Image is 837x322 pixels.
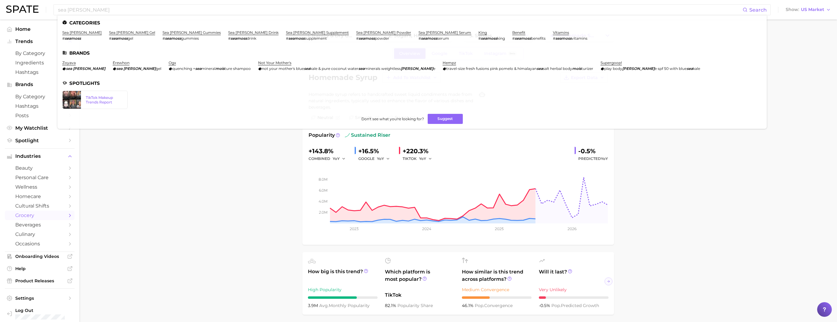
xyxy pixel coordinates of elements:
span: Which platform is most popular? [385,268,455,288]
a: wellness [5,182,75,192]
em: sea [687,66,693,71]
span: personal care [15,175,64,180]
span: play body [604,66,622,71]
span: 82.1% [385,303,397,308]
span: Ingredients [15,60,64,66]
span: vitamins [572,36,587,41]
button: Industries [5,152,75,161]
span: TikTok [385,291,455,299]
span: # [356,36,359,41]
em: seamoss [65,36,81,41]
div: +16.5% [358,146,394,156]
span: occasions [15,241,64,247]
a: king [478,30,487,35]
span: Posts [15,113,64,118]
span: culinary [15,231,64,237]
a: homecare [5,192,75,201]
span: by Category [15,94,64,99]
span: # [228,36,231,41]
div: GOOGLE [358,155,394,162]
span: powder [375,36,389,41]
span: Hashtags [15,69,64,75]
a: My Watchlist [5,123,75,133]
a: grocery [5,211,75,220]
a: TikTok Makeup Trends Report [62,91,128,109]
em: seamoss [288,36,305,41]
span: turizer [581,66,593,71]
span: # [62,36,65,41]
em: sea [304,66,310,71]
span: homecare [15,194,64,199]
span: e [433,66,435,71]
span: Don't see what you're looking for? [361,117,424,121]
span: grocery [15,212,64,218]
a: benefit [512,30,525,35]
a: Posts [5,111,75,120]
em: seamoss [481,36,497,41]
span: popularity share [397,303,433,308]
span: -0.5% [539,303,551,308]
em: sea [195,66,201,71]
span: beauty [15,165,64,171]
a: Hashtags [5,101,75,111]
span: gummies [181,36,199,41]
em: [PERSON_NAME] [73,66,105,71]
span: 46.1% [462,303,475,308]
button: Brands [5,80,75,89]
a: erewhon [113,60,130,65]
span: mineral [201,66,215,71]
li: Spotlights [62,81,762,86]
button: YoY [419,155,432,162]
span: Will it last? [539,268,609,283]
a: personal care [5,173,75,182]
span: YoY [377,156,384,161]
em: mois [215,66,225,71]
a: not your mother's [258,60,291,65]
span: Brands [15,82,64,87]
span: Help [15,266,64,271]
span: How similar is this trend across platforms? [462,268,532,283]
em: sea [116,66,122,71]
span: My Watchlist [15,125,64,131]
span: gel [156,66,161,71]
a: sea [PERSON_NAME] gel [109,30,155,35]
a: Hashtags [5,67,75,77]
div: +143.8% [309,146,350,156]
span: Log Out [15,308,70,313]
div: +220.3% [403,146,436,156]
span: # [553,36,555,41]
button: Suggest [428,114,463,124]
a: sea [PERSON_NAME] gummies [163,30,221,35]
button: YoY [377,155,390,162]
span: drink [247,36,256,41]
a: sea [PERSON_NAME] serum [418,30,471,35]
span: monthly popularity [319,303,370,308]
a: Spotlight [5,136,75,145]
span: Onboarding Videos [15,254,64,259]
a: sea [PERSON_NAME] [62,30,102,35]
em: sea [537,66,543,71]
span: wellness [15,184,64,190]
span: # [512,36,515,41]
em: seamoss [165,36,181,41]
em: seamoss [111,36,128,41]
abbr: popularity index [475,303,484,308]
span: Show [786,8,799,11]
em: seamoss [421,36,437,41]
div: High Popularity [308,286,378,293]
span: minerals weightless [364,66,401,71]
abbr: average [319,303,329,308]
a: sea [PERSON_NAME] drink [228,30,279,35]
span: Product Releases [15,278,64,284]
div: 4 / 10 [462,296,532,299]
li: Brands [62,50,762,56]
em: [PERSON_NAME] [622,66,655,71]
span: king [497,36,505,41]
div: -0.5% [578,146,608,156]
a: supergoop! [601,60,622,65]
span: How big is this trend? [308,268,378,283]
span: # [163,36,165,41]
a: Home [5,24,75,34]
img: sustained riser [345,133,350,138]
a: by Category [5,49,75,58]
